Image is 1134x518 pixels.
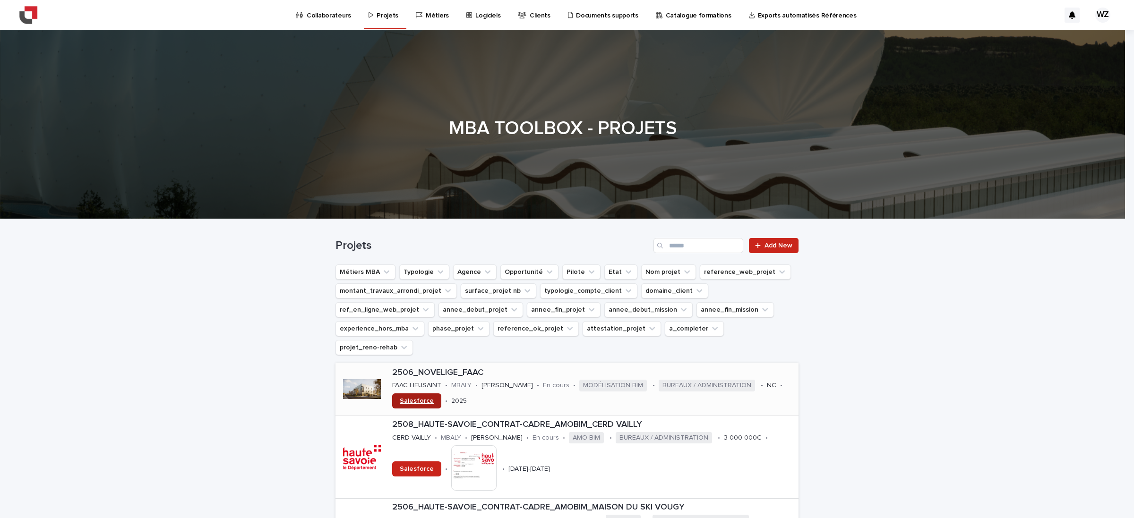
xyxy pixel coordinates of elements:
p: 3 000 000€ [724,434,762,442]
p: • [502,465,505,473]
p: • [435,434,437,442]
span: BUREAUX / ADMINISTRATION [616,432,712,444]
p: MBALY [451,382,472,390]
span: BUREAUX / ADMINISTRATION [659,380,755,391]
span: MODÉLISATION BIM [579,380,647,391]
button: annee_debut_mission [604,302,693,317]
a: 2506_NOVELIGE_FAACFAAC LIEUSAINT•MBALY•[PERSON_NAME]•En cours•MODÉLISATION BIM•BUREAUX / ADMINIST... [335,363,799,416]
button: Typologie [399,264,449,280]
div: WZ [1095,8,1110,23]
p: • [563,434,565,442]
button: surface_projet nb [461,283,536,298]
p: • [718,434,720,442]
p: FAAC LIEUSAINT [392,382,441,390]
p: CERD VAILLY [392,434,431,442]
p: En cours [543,382,569,390]
button: annee_fin_mission [696,302,774,317]
span: Salesforce [400,466,434,472]
button: typologie_compte_client [540,283,637,298]
p: • [445,465,447,473]
span: AMO BIM [569,432,604,444]
button: reference_ok_projet [493,321,579,336]
button: experience_hors_mba [335,321,424,336]
p: • [573,382,576,390]
button: Opportunité [500,264,558,280]
p: • [445,382,447,390]
button: annee_fin_projet [527,302,601,317]
a: Salesforce [392,461,441,476]
button: reference_web_projet [700,264,791,280]
button: Etat [604,264,637,280]
span: Add New [765,242,792,249]
h1: MBA TOOLBOX - PROJETS [331,117,794,140]
button: annee_debut_projet [438,302,523,317]
p: • [761,382,763,390]
p: • [475,382,478,390]
button: Métiers MBA [335,264,395,280]
p: [DATE]-[DATE] [508,465,550,473]
button: phase_projet [428,321,490,336]
p: [PERSON_NAME] [481,382,533,390]
span: Salesforce [400,398,434,404]
p: • [610,434,612,442]
p: 2508_HAUTE-SAVOIE_CONTRAT-CADRE_AMOBIM_CERD VAILLY [392,420,795,430]
p: [PERSON_NAME] [471,434,523,442]
p: 2025 [451,397,467,405]
p: 2506_HAUTE-SAVOIE_CONTRAT-CADRE_AMOBIM_MAISON DU SKI VOUGY [392,502,795,513]
input: Search [653,238,743,253]
h1: Projets [335,239,650,253]
button: ref_en_ligne_web_projet [335,302,435,317]
a: Add New [749,238,799,253]
p: • [765,434,768,442]
button: a_completer [665,321,724,336]
p: NC [767,382,776,390]
a: 2508_HAUTE-SAVOIE_CONTRAT-CADRE_AMOBIM_CERD VAILLYCERD VAILLY•MBALY•[PERSON_NAME]•En cours•AMO BI... [335,416,799,499]
p: 2506_NOVELIGE_FAAC [392,368,795,378]
button: attestation_projet [583,321,661,336]
p: • [653,382,655,390]
p: • [445,397,447,405]
p: • [526,434,529,442]
a: Salesforce [392,393,441,408]
p: En cours [533,434,559,442]
button: domaine_client [641,283,708,298]
button: projet_reno-rehab [335,340,413,355]
button: Agence [453,264,497,280]
p: • [465,434,467,442]
img: YiAiwBLRm2aPEWe5IFcA [19,6,38,25]
p: • [537,382,539,390]
button: Pilote [562,264,601,280]
button: Nom projet [641,264,696,280]
p: MBALY [441,434,461,442]
button: montant_travaux_arrondi_projet [335,283,457,298]
p: • [780,382,782,390]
